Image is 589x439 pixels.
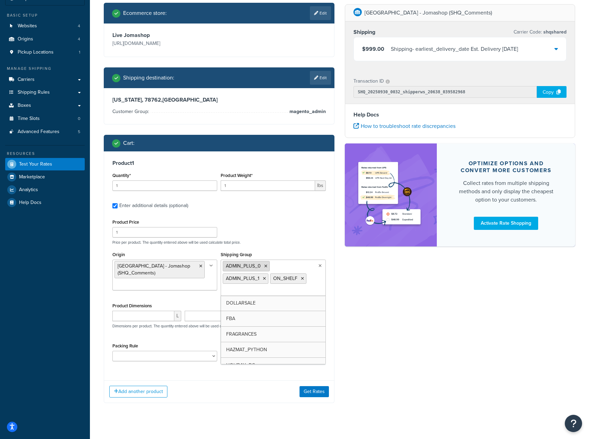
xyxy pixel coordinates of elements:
h2: Cart : [123,140,135,146]
a: Pickup Locations1 [5,46,85,59]
div: Basic Setup [5,12,85,18]
div: Resources [5,151,85,157]
span: Help Docs [19,200,42,206]
a: Advanced Features5 [5,125,85,138]
label: Product Weight* [221,173,252,178]
span: 4 [78,36,80,42]
span: magento_admin [288,108,326,116]
span: ON_SHELF [273,275,297,282]
div: Manage Shipping [5,66,85,72]
a: Edit [310,71,331,85]
div: Copy [537,86,567,98]
span: Test Your Rates [19,161,52,167]
span: Advanced Features [18,129,59,135]
span: ADMIN_PLUS_0 [226,262,261,270]
span: Websites [18,23,37,29]
h3: Shipping [353,29,375,36]
a: Shipping Rules [5,86,85,99]
a: HAZMAT_PYTHON [221,342,325,357]
p: [GEOGRAPHIC_DATA] - Jomashop (SHQ_Comments) [365,8,492,18]
input: 0.00 [221,180,315,191]
a: HOLIDAY_DS [221,358,325,373]
span: shqshared [542,28,567,36]
label: Origin [112,252,125,257]
a: Help Docs [5,196,85,209]
a: Analytics [5,184,85,196]
span: FBA [226,315,235,322]
a: Edit [310,6,331,20]
label: Product Dimensions [112,303,152,308]
span: Time Slots [18,116,40,122]
a: Activate Rate Shopping [474,217,538,230]
a: Boxes [5,99,85,112]
span: Shipping Rules [18,90,50,95]
img: feature-image-rateshop-7084cbbcb2e67ef1d54c2e976f0e592697130d5817b016cf7cc7e13314366067.png [355,154,427,236]
span: HAZMAT_PYTHON [226,346,267,353]
span: L [174,311,181,321]
a: Test Your Rates [5,158,85,170]
span: HOLIDAY_DS [226,362,255,369]
span: Carriers [18,77,35,83]
a: Marketplace [5,171,85,183]
li: Websites [5,20,85,32]
input: 0 [112,180,217,191]
a: Origins4 [5,33,85,46]
p: [URL][DOMAIN_NAME] [112,39,217,48]
span: DOLLARSALE [226,299,256,307]
a: How to troubleshoot rate discrepancies [353,122,455,130]
h3: Live Jomashop [112,32,217,39]
h2: Shipping destination : [123,75,174,81]
h3: [US_STATE], 78762 , [GEOGRAPHIC_DATA] [112,96,326,103]
div: Optimize options and convert more customers [453,160,559,174]
a: Time Slots0 [5,112,85,125]
label: Shipping Group [221,252,252,257]
li: Origins [5,33,85,46]
span: 0 [78,116,80,122]
label: Packing Rule [112,343,138,348]
label: Quantity* [112,173,131,178]
a: Carriers [5,73,85,86]
div: Collect rates from multiple shipping methods and only display the cheapest option to your customers. [453,179,559,204]
p: Dimensions per product. The quantity entered above will be used calculate total volume. [111,324,256,328]
span: Analytics [19,187,38,193]
span: ADMIN_PLUS_1 [226,275,259,282]
button: Add another product [109,386,167,398]
a: FRAGRANCES [221,327,325,342]
a: DOLLARSALE [221,296,325,311]
button: Open Resource Center [565,415,582,432]
h2: Ecommerce store : [123,10,167,16]
span: Boxes [18,103,31,109]
li: Time Slots [5,112,85,125]
span: 5 [78,129,80,135]
a: FBA [221,311,325,326]
li: Advanced Features [5,125,85,138]
span: Marketplace [19,174,45,180]
input: Enter additional details (optional) [112,203,118,208]
span: $999.00 [362,45,384,53]
h4: Help Docs [353,111,567,119]
span: 1 [79,49,80,55]
p: Price per product. The quantity entered above will be used calculate total price. [111,240,328,245]
a: Websites4 [5,20,85,32]
div: Enter additional details (optional) [119,201,188,211]
span: Origins [18,36,33,42]
span: Customer Group: [112,108,151,115]
span: [GEOGRAPHIC_DATA] - Jomashop (SHQ_Comments) [118,262,190,277]
span: lbs [315,180,326,191]
label: Product Price [112,219,139,225]
span: 4 [78,23,80,29]
h3: Product 1 [112,160,326,167]
span: Pickup Locations [18,49,54,55]
div: Shipping - earliest_delivery_date Est. Delivery [DATE] [391,44,518,54]
span: FRAGRANCES [226,330,257,338]
p: Carrier Code: [514,27,567,37]
button: Get Rates [300,386,329,397]
p: Transaction ID [353,76,384,86]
